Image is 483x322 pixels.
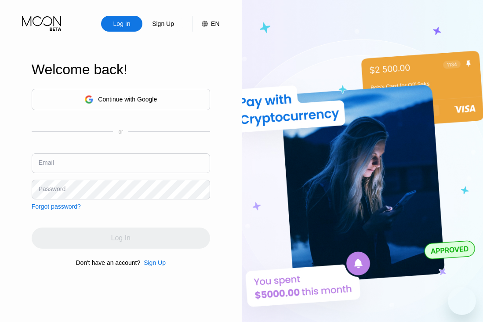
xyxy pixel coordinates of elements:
[98,96,157,103] div: Continue with Google
[39,159,54,166] div: Email
[118,129,123,135] div: or
[32,203,81,210] div: Forgot password?
[448,287,476,315] iframe: Button to launch messaging window
[151,19,175,28] div: Sign Up
[140,259,166,266] div: Sign Up
[144,259,166,266] div: Sign Up
[39,185,65,192] div: Password
[142,16,184,32] div: Sign Up
[211,20,219,27] div: EN
[32,62,210,78] div: Welcome back!
[192,16,219,32] div: EN
[101,16,142,32] div: Log In
[76,259,141,266] div: Don't have an account?
[32,89,210,110] div: Continue with Google
[113,19,131,28] div: Log In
